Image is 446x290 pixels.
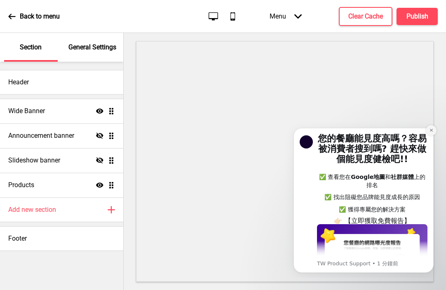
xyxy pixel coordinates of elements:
[281,121,446,278] iframe: Intercom notifications 訊息
[68,43,116,52] p: General Settings
[36,104,146,172] img: grader-zh.jpg
[348,12,383,21] h4: Clear Cache
[145,5,155,15] button: Dismiss notification
[8,181,34,190] h4: Products
[8,5,60,28] a: Back to menu
[261,4,310,28] div: Menu
[8,78,29,87] h4: Header
[20,12,60,21] p: Back to menu
[20,43,42,52] p: Section
[36,139,146,147] p: Message from TW Product Support, sent 1 分鐘前
[8,107,45,116] h4: Wide Banner
[406,12,428,21] h4: Publish
[8,205,56,214] h4: Add new section
[397,8,438,25] button: Publish
[8,234,27,243] h4: Footer
[8,156,60,165] h4: Slideshow banner
[8,131,74,140] h4: Announcement banner
[339,7,392,26] button: Clear Cache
